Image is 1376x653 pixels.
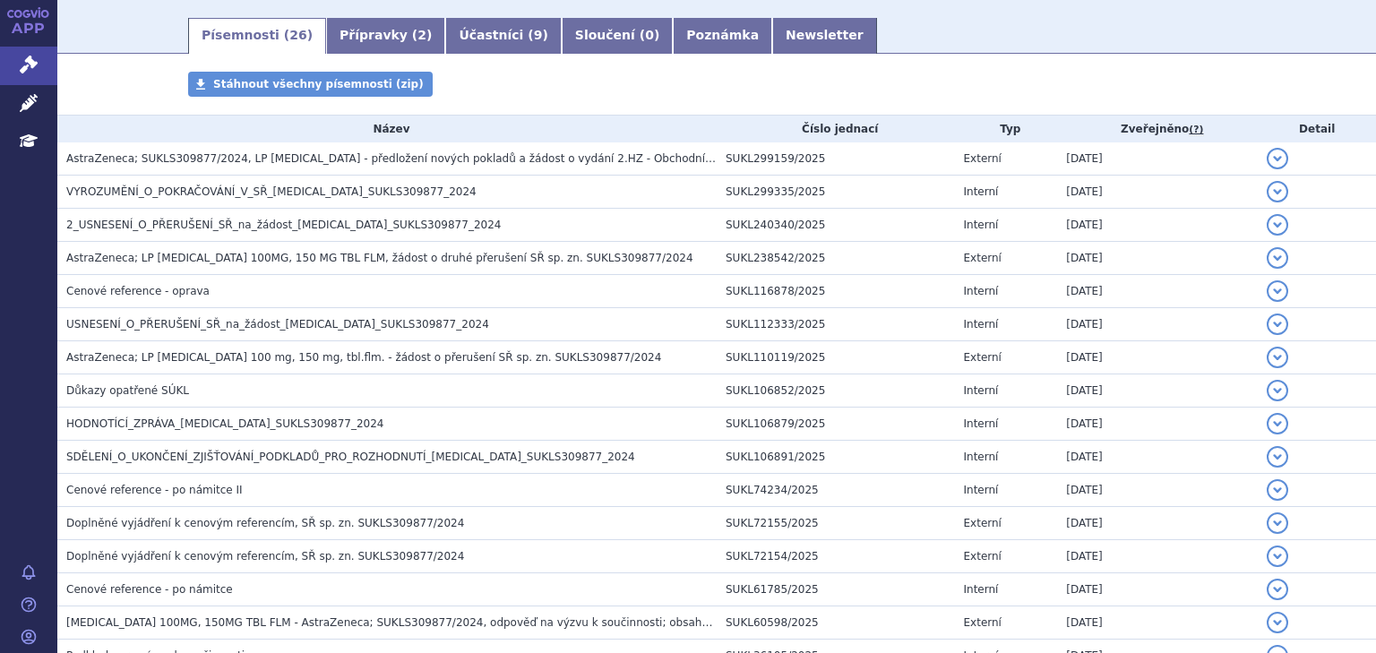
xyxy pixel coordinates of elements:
a: Účastníci (9) [445,18,561,54]
span: Doplněné vyjádření k cenovým referencím, SŘ sp. zn. SUKLS309877/2024 [66,517,464,529]
button: detail [1267,214,1288,236]
td: [DATE] [1057,474,1258,507]
span: 9 [534,28,543,42]
td: [DATE] [1057,408,1258,441]
td: [DATE] [1057,308,1258,341]
a: Newsletter [772,18,877,54]
span: AstraZeneca; LP LYNPARZA 100MG, 150 MG TBL FLM, žádost o druhé přerušení SŘ sp. zn. SUKLS309877/2024 [66,252,693,264]
span: Interní [964,318,999,331]
td: SUKL116878/2025 [717,275,955,308]
button: detail [1267,446,1288,468]
td: SUKL72154/2025 [717,540,955,573]
span: Interní [964,384,999,397]
span: Interní [964,451,999,463]
th: Zveřejněno [1057,116,1258,142]
span: Interní [964,417,999,430]
span: USNESENÍ_O_PŘERUŠENÍ_SŘ_na_žádost_LYNPARZA_SUKLS309877_2024 [66,318,489,331]
button: detail [1267,413,1288,434]
td: SUKL106852/2025 [717,374,955,408]
th: Číslo jednací [717,116,955,142]
span: Stáhnout všechny písemnosti (zip) [213,78,424,90]
span: LYNPARZA 100MG, 150MG TBL FLM - AstraZeneca; SUKLS309877/2024, odpověď na výzvu k součinnosti; ob... [66,616,840,629]
a: Sloučení (0) [562,18,673,54]
button: detail [1267,612,1288,633]
td: [DATE] [1057,242,1258,275]
td: [DATE] [1057,374,1258,408]
span: VYROZUMĚNÍ_O_POKRAČOVÁNÍ_V_SŘ_LYNPARZA_SUKLS309877_2024 [66,185,477,198]
td: [DATE] [1057,209,1258,242]
abbr: (?) [1189,124,1203,136]
td: [DATE] [1057,573,1258,606]
button: detail [1267,314,1288,335]
span: Interní [964,285,999,297]
span: Externí [964,517,1002,529]
td: SUKL72155/2025 [717,507,955,540]
button: detail [1267,181,1288,202]
span: 0 [645,28,654,42]
span: Doplněné vyjádření k cenovým referencím, SŘ sp. zn. SUKLS309877/2024 [66,550,464,563]
td: SUKL74234/2025 [717,474,955,507]
th: Název [57,116,717,142]
span: HODNOTÍCÍ_ZPRÁVA_LYNPARZA_SUKLS309877_2024 [66,417,384,430]
span: Externí [964,550,1002,563]
span: Interní [964,484,999,496]
button: detail [1267,546,1288,567]
span: Externí [964,252,1002,264]
td: [DATE] [1057,540,1258,573]
td: [DATE] [1057,142,1258,176]
td: SUKL112333/2025 [717,308,955,341]
span: Interní [964,583,999,596]
a: Přípravky (2) [326,18,445,54]
a: Poznámka [673,18,772,54]
td: SUKL106879/2025 [717,408,955,441]
button: detail [1267,148,1288,169]
span: AstraZeneca; LP LYNPARZA 100 mg, 150 mg, tbl.flm. - žádost o přerušení SŘ sp. zn. SUKLS309877/2024 [66,351,661,364]
span: Důkazy opatřené SÚKL [66,384,189,397]
td: [DATE] [1057,176,1258,209]
td: SUKL299335/2025 [717,176,955,209]
td: [DATE] [1057,275,1258,308]
button: detail [1267,579,1288,600]
th: Typ [955,116,1058,142]
td: SUKL61785/2025 [717,573,955,606]
td: SUKL238542/2025 [717,242,955,275]
button: detail [1267,512,1288,534]
span: Cenové reference - po námitce II [66,484,243,496]
button: detail [1267,347,1288,368]
button: detail [1267,247,1288,269]
td: [DATE] [1057,341,1258,374]
span: 26 [289,28,306,42]
td: SUKL299159/2025 [717,142,955,176]
button: detail [1267,380,1288,401]
span: Externí [964,152,1002,165]
span: Externí [964,616,1002,629]
td: SUKL60598/2025 [717,606,955,640]
a: Stáhnout všechny písemnosti (zip) [188,72,433,97]
td: SUKL240340/2025 [717,209,955,242]
span: Interní [964,185,999,198]
span: Cenové reference - po námitce [66,583,233,596]
button: detail [1267,479,1288,501]
span: Externí [964,351,1002,364]
span: AstraZeneca; SUKLS309877/2024, LP LYNPARZA - předložení nových pokladů a žádost o vydání 2.HZ - O... [66,152,759,165]
td: SUKL110119/2025 [717,341,955,374]
span: SDĚLENÍ_O_UKONČENÍ_ZJIŠŤOVÁNÍ_PODKLADŮ_PRO_ROZHODNUTÍ_LYNPARZA_SUKLS309877_2024 [66,451,635,463]
span: 2_USNESENÍ_O_PŘERUŠENÍ_SŘ_na_žádost_LYNPARZA_SUKLS309877_2024 [66,219,501,231]
th: Detail [1258,116,1376,142]
td: [DATE] [1057,441,1258,474]
a: Písemnosti (26) [188,18,326,54]
td: SUKL106891/2025 [717,441,955,474]
td: [DATE] [1057,507,1258,540]
span: 2 [417,28,426,42]
td: [DATE] [1057,606,1258,640]
span: Interní [964,219,999,231]
span: Cenové reference - oprava [66,285,210,297]
button: detail [1267,280,1288,302]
